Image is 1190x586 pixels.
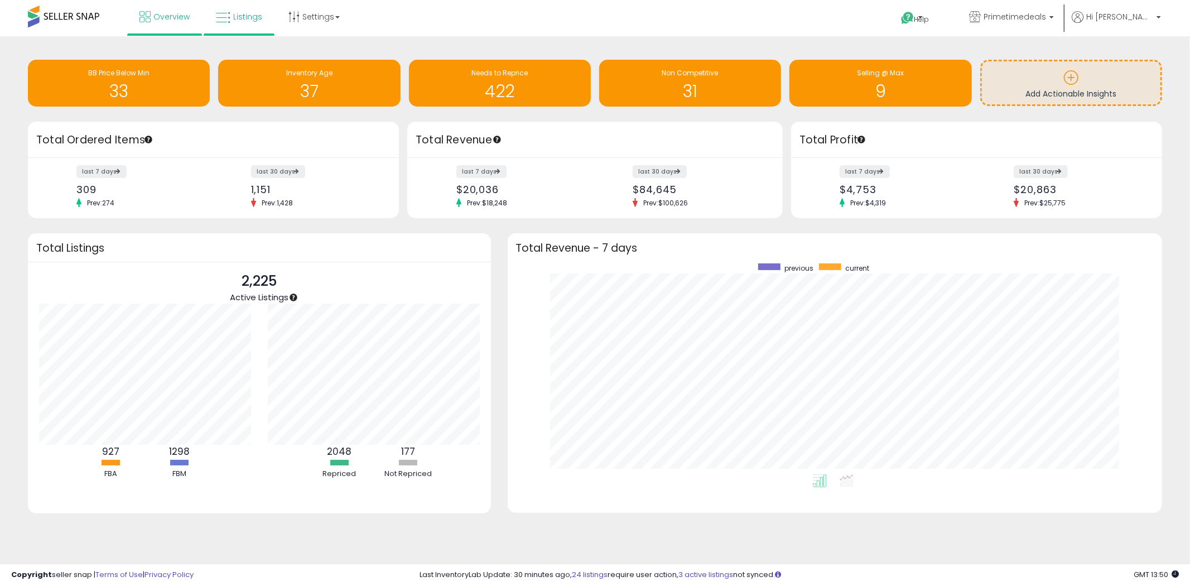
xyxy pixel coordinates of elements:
[144,569,194,580] a: Privacy Policy
[169,445,190,458] b: 1298
[415,82,585,100] h1: 422
[143,135,153,145] div: Tooltip anchor
[251,184,379,195] div: 1,151
[230,291,288,303] span: Active Listings
[638,198,693,208] span: Prev: $100,626
[288,292,298,302] div: Tooltip anchor
[146,469,213,479] div: FBM
[492,135,502,145] div: Tooltip anchor
[218,60,400,107] a: Inventory Age 37
[233,11,262,22] span: Listings
[1072,11,1161,36] a: Hi [PERSON_NAME]
[471,68,528,78] span: Needs to Reprice
[224,82,394,100] h1: 37
[914,15,929,24] span: Help
[1025,88,1116,99] span: Add Actionable Insights
[1086,11,1153,22] span: Hi [PERSON_NAME]
[572,569,608,580] a: 24 listings
[516,244,1154,252] h3: Total Revenue - 7 days
[984,11,1046,22] span: Primetimedeals
[795,82,966,100] h1: 9
[401,445,415,458] b: 177
[88,68,150,78] span: BB Price Below Min
[633,184,763,195] div: $84,645
[900,11,914,25] i: Get Help
[599,60,781,107] a: Non Competitive 31
[456,184,587,195] div: $20,036
[840,165,890,178] label: last 7 days
[230,271,288,292] p: 2,225
[416,132,774,148] h3: Total Revenue
[456,165,507,178] label: last 7 days
[77,469,144,479] div: FBA
[374,469,441,479] div: Not Repriced
[1014,184,1142,195] div: $20,863
[845,263,869,273] span: current
[76,184,205,195] div: 309
[840,184,968,195] div: $4,753
[1019,198,1071,208] span: Prev: $25,775
[1014,165,1068,178] label: last 30 days
[76,165,127,178] label: last 7 days
[81,198,120,208] span: Prev: 274
[784,263,813,273] span: previous
[28,60,210,107] a: BB Price Below Min 33
[857,68,904,78] span: Selling @ Max
[11,569,52,580] strong: Copyright
[845,198,892,208] span: Prev: $4,319
[33,82,204,100] h1: 33
[251,165,305,178] label: last 30 days
[36,244,483,252] h3: Total Listings
[36,132,391,148] h3: Total Ordered Items
[799,132,1154,148] h3: Total Profit
[633,165,687,178] label: last 30 days
[306,469,373,479] div: Repriced
[662,68,719,78] span: Non Competitive
[286,68,333,78] span: Inventory Age
[679,569,734,580] a: 3 active listings
[153,11,190,22] span: Overview
[256,198,298,208] span: Prev: 1,428
[982,61,1160,104] a: Add Actionable Insights
[856,135,866,145] div: Tooltip anchor
[892,3,951,36] a: Help
[327,445,351,458] b: 2048
[461,198,513,208] span: Prev: $18,248
[605,82,775,100] h1: 31
[102,445,119,458] b: 927
[1134,569,1179,580] span: 2025-08-15 13:50 GMT
[789,60,971,107] a: Selling @ Max 9
[409,60,591,107] a: Needs to Reprice 422
[95,569,143,580] a: Terms of Use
